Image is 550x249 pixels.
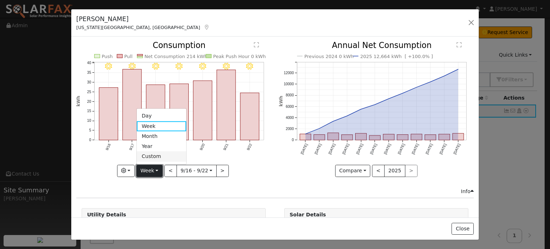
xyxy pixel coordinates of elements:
a: Week [137,121,187,131]
div: Info [461,188,474,195]
i: 9/17 - Clear [129,63,136,70]
circle: onclick="" [401,92,404,95]
button: > [216,165,229,177]
circle: onclick="" [415,86,418,89]
strong: Utility Details [87,212,126,217]
rect: onclick="" [217,70,236,140]
a: Year [137,142,187,152]
text: 35 [87,71,91,75]
i: 9/19 - Clear [176,63,183,70]
text: [DATE] [397,143,406,155]
text: 20 [87,100,91,104]
i: 9/22 - Clear [246,63,254,70]
rect: onclick="" [99,88,118,140]
text: Consumption [153,41,206,50]
rect: onclick="" [341,135,352,140]
text: 9/21 [223,143,229,151]
text: Peak Push Hour 0 kWh [213,54,266,59]
text: 10 [87,119,91,123]
text: [DATE] [355,143,364,155]
rect: onclick="" [453,134,464,140]
button: < [164,165,177,177]
button: Week [136,165,163,177]
text: [DATE] [328,143,336,155]
circle: onclick="" [318,127,320,130]
rect: onclick="" [300,134,311,140]
text: [DATE] [425,143,433,155]
rect: onclick="" [383,134,394,140]
circle: onclick="" [360,108,362,111]
text: Net Consumption 214 kWh [145,54,207,59]
button: < [372,165,385,177]
i: 9/16 - Clear [105,63,112,70]
circle: onclick="" [373,103,376,106]
text: [DATE] [453,143,461,155]
text: [DATE] [342,143,350,155]
text: 5 [89,129,91,133]
i: 9/21 - Clear [223,63,230,70]
text: 6000 [286,105,294,109]
i: 9/20 - Clear [199,63,206,70]
circle: onclick="" [443,75,446,77]
rect: onclick="" [355,134,366,140]
text: 9/22 [246,143,252,151]
text: [DATE] [411,143,420,155]
text: 8000 [286,94,294,97]
text: 10000 [284,82,294,86]
text:  [457,42,462,48]
text: 9/20 [199,143,206,151]
a: Month [137,131,187,142]
rect: onclick="" [123,70,142,140]
a: Day [137,111,187,121]
text: 2025 12,664 kWh [ +100.0% ] [360,54,433,59]
button: Compare [335,165,371,177]
text: 9/16 [105,143,111,151]
text: kWh [76,96,81,107]
rect: onclick="" [397,135,408,140]
text: [DATE] [439,143,447,155]
button: 2025 [384,165,405,177]
circle: onclick="" [346,115,348,118]
a: Custom [137,152,187,162]
rect: onclick="" [193,81,212,140]
text: 40 [87,61,91,65]
text: Annual Net Consumption [332,41,432,50]
text: 25 [87,90,91,94]
text: Previous 2024 0 kWh [304,54,354,59]
text: Pull [124,54,132,59]
text: 9/17 [129,143,135,151]
rect: onclick="" [411,134,422,140]
text: Push [102,54,113,59]
rect: onclick="" [170,84,189,140]
text: kWh [279,96,284,107]
text:  [254,42,259,48]
rect: onclick="" [328,133,339,140]
h5: [PERSON_NAME] [76,14,210,24]
circle: onclick="" [387,97,390,100]
button: Close [452,223,473,235]
text: 15 [87,109,91,113]
rect: onclick="" [240,93,259,140]
text: [DATE] [383,143,392,155]
text: 2000 [286,127,294,131]
text: 0 [89,138,91,142]
rect: onclick="" [369,136,380,140]
circle: onclick="" [429,81,432,83]
span: [US_STATE][GEOGRAPHIC_DATA], [GEOGRAPHIC_DATA] [76,25,200,30]
text: [DATE] [314,143,322,155]
rect: onclick="" [314,135,325,140]
text: 30 [87,80,91,84]
rect: onclick="" [439,134,450,140]
rect: onclick="" [146,85,165,140]
text: 0 [291,138,294,142]
text: [DATE] [369,143,378,155]
strong: Solar Details [290,212,326,217]
button: 9/16 - 9/22 [177,165,217,177]
a: Map [204,24,210,30]
rect: onclick="" [425,135,436,140]
i: 9/18 - Clear [152,63,159,70]
circle: onclick="" [332,120,334,123]
circle: onclick="" [457,68,459,71]
text: 12000 [284,71,294,75]
text: 4000 [286,116,294,120]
